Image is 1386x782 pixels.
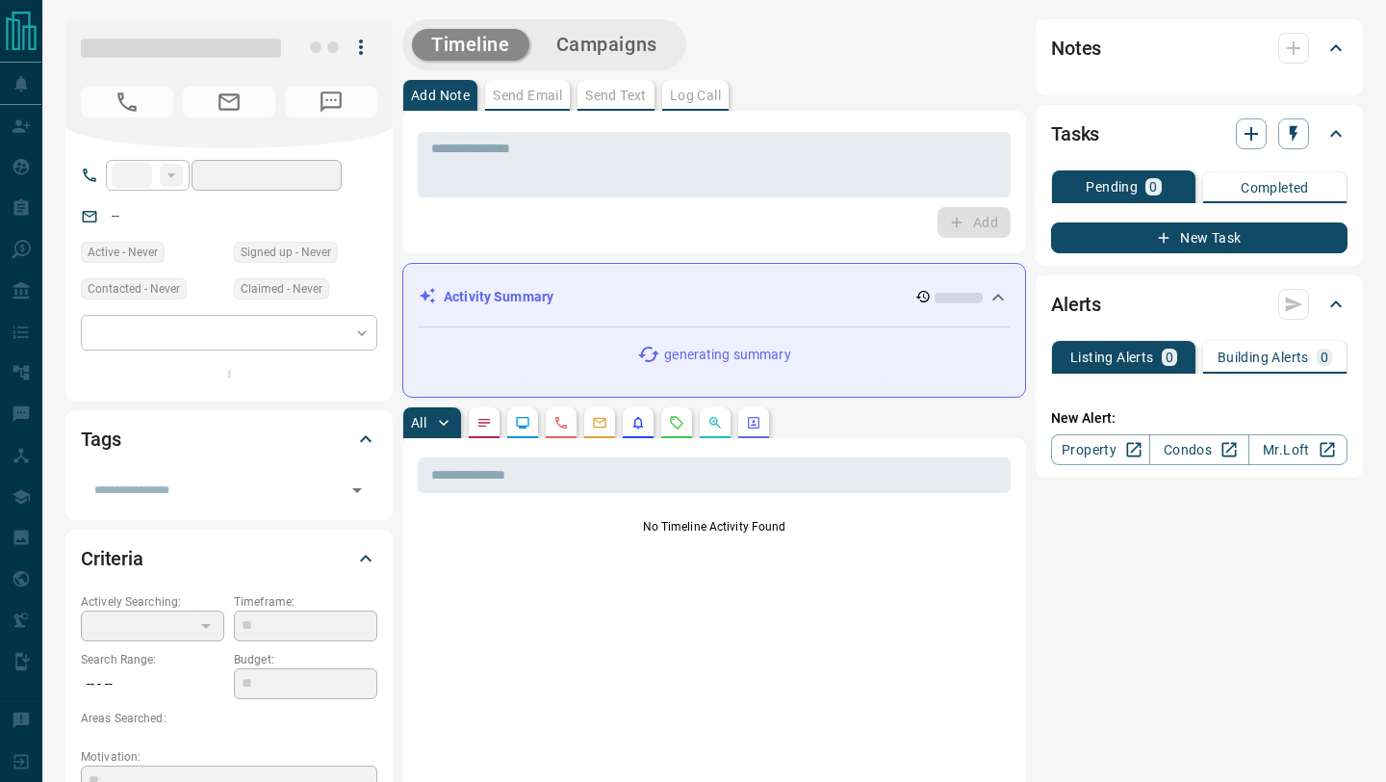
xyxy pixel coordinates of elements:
[664,345,790,365] p: generating summary
[88,279,180,299] span: Contacted - Never
[285,87,377,117] span: No Number
[411,416,426,430] p: All
[1051,118,1099,149] h2: Tasks
[1218,351,1309,364] p: Building Alerts
[412,29,529,61] button: Timeline
[537,29,677,61] button: Campaigns
[630,415,646,430] svg: Listing Alerts
[88,243,158,262] span: Active - Never
[1051,289,1101,320] h2: Alerts
[1051,33,1101,64] h2: Notes
[81,87,173,117] span: No Number
[241,279,322,299] span: Claimed - Never
[81,535,377,582] div: Criteria
[592,415,607,430] svg: Emails
[1321,351,1328,364] p: 0
[81,710,377,727] p: Areas Searched:
[1149,434,1248,465] a: Condos
[707,415,723,430] svg: Opportunities
[411,89,470,102] p: Add Note
[746,415,761,430] svg: Agent Actions
[81,668,224,700] p: -- - --
[1051,434,1150,465] a: Property
[1051,408,1347,429] p: New Alert:
[1086,180,1138,194] p: Pending
[241,243,331,262] span: Signed up - Never
[1070,351,1154,364] p: Listing Alerts
[81,424,120,455] h2: Tags
[234,593,377,611] p: Timeframe:
[112,208,119,223] a: --
[1051,25,1347,71] div: Notes
[418,518,1011,535] p: No Timeline Activity Found
[183,87,275,117] span: No Email
[81,593,224,611] p: Actively Searching:
[1241,181,1309,195] p: Completed
[1248,434,1347,465] a: Mr.Loft
[1166,351,1173,364] p: 0
[669,415,684,430] svg: Requests
[81,416,377,462] div: Tags
[476,415,492,430] svg: Notes
[1051,111,1347,157] div: Tasks
[81,651,224,668] p: Search Range:
[1149,180,1157,194] p: 0
[553,415,569,430] svg: Calls
[81,748,377,766] p: Motivation:
[444,287,553,307] p: Activity Summary
[81,543,143,574] h2: Criteria
[515,415,530,430] svg: Lead Browsing Activity
[344,477,371,504] button: Open
[1051,281,1347,327] div: Alerts
[1051,222,1347,253] button: New Task
[419,279,1010,315] div: Activity Summary
[234,651,377,668] p: Budget:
